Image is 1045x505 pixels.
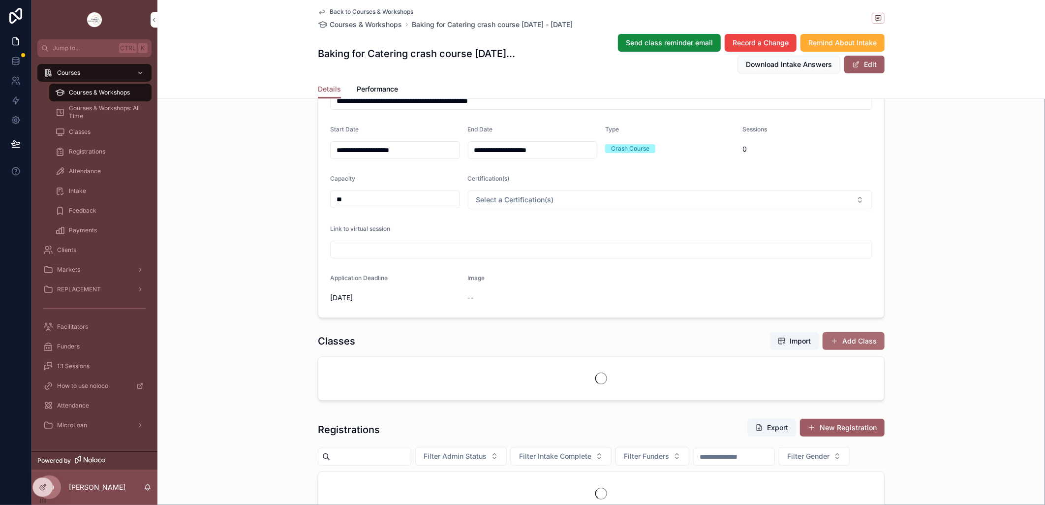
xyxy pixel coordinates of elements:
[318,84,341,94] span: Details
[357,80,398,100] a: Performance
[37,241,152,259] a: Clients
[139,44,147,52] span: K
[69,187,86,195] span: Intake
[468,274,485,282] span: Image
[330,20,402,30] span: Courses & Workshops
[318,47,516,61] h1: Baking for Catering crash course [DATE] - [DATE]
[49,123,152,141] a: Classes
[318,20,402,30] a: Courses & Workshops
[69,89,130,96] span: Courses & Workshops
[53,44,115,52] span: Jump to...
[49,103,152,121] a: Courses & Workshops: All Time
[725,34,797,52] button: Record a Change
[37,261,152,279] a: Markets
[318,8,413,16] a: Back to Courses & Workshops
[57,421,87,429] span: MicroLoan
[31,57,157,447] div: scrollable content
[57,266,80,274] span: Markets
[844,56,885,73] button: Edit
[424,451,487,461] span: Filter Admin Status
[733,38,789,48] span: Record a Change
[787,451,830,461] span: Filter Gender
[746,60,832,69] span: Download Intake Answers
[49,202,152,220] a: Feedback
[69,207,96,215] span: Feedback
[618,34,721,52] button: Send class reminder email
[330,175,355,182] span: Capacity
[37,416,152,434] a: MicroLoan
[69,226,97,234] span: Payments
[511,447,612,466] button: Select Button
[808,38,877,48] span: Remind About Intake
[743,126,768,133] span: Sessions
[770,332,819,350] button: Import
[318,423,380,437] h1: Registrations
[779,447,850,466] button: Select Button
[57,69,80,77] span: Courses
[69,167,101,175] span: Attendance
[330,8,413,16] span: Back to Courses & Workshops
[626,38,713,48] span: Send class reminder email
[330,293,460,303] span: [DATE]
[37,281,152,298] a: REPLACEMENT
[605,126,619,133] span: Type
[468,126,493,133] span: End Date
[49,182,152,200] a: Intake
[37,397,152,414] a: Attendance
[468,190,873,209] button: Select Button
[69,148,105,156] span: Registrations
[57,285,101,293] span: REPLACEMENT
[330,225,390,232] span: Link to virtual session
[37,64,152,82] a: Courses
[69,104,142,120] span: Courses & Workshops: All Time
[49,162,152,180] a: Attendance
[57,362,90,370] span: 1:1 Sessions
[743,144,873,154] span: 0
[57,402,89,410] span: Attendance
[318,334,355,348] h1: Classes
[790,336,811,346] span: Import
[468,293,474,303] span: --
[49,221,152,239] a: Payments
[738,56,840,73] button: Download Intake Answers
[57,323,88,331] span: Facilitators
[57,246,76,254] span: Clients
[37,357,152,375] a: 1:1 Sessions
[468,175,510,182] span: Certification(s)
[357,84,398,94] span: Performance
[615,447,689,466] button: Select Button
[318,80,341,99] a: Details
[119,43,137,53] span: Ctrl
[624,451,669,461] span: Filter Funders
[31,451,157,470] a: Powered by
[476,195,554,205] span: Select a Certification(s)
[415,447,507,466] button: Select Button
[519,451,591,461] span: Filter Intake Complete
[69,482,125,492] p: [PERSON_NAME]
[800,34,885,52] button: Remind About Intake
[37,377,152,395] a: How to use noloco
[37,39,152,57] button: Jump to...CtrlK
[37,457,71,465] span: Powered by
[87,12,102,28] img: App logo
[330,126,359,133] span: Start Date
[611,144,649,153] div: Crash Course
[69,128,91,136] span: Classes
[57,343,80,350] span: Funders
[37,338,152,355] a: Funders
[49,143,152,160] a: Registrations
[800,419,885,437] button: New Registration
[823,332,885,350] button: Add Class
[412,20,573,30] a: Baking for Catering crash course [DATE] - [DATE]
[330,274,388,282] span: Application Deadline
[37,318,152,336] a: Facilitators
[747,419,796,437] button: Export
[57,382,108,390] span: How to use noloco
[49,84,152,101] a: Courses & Workshops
